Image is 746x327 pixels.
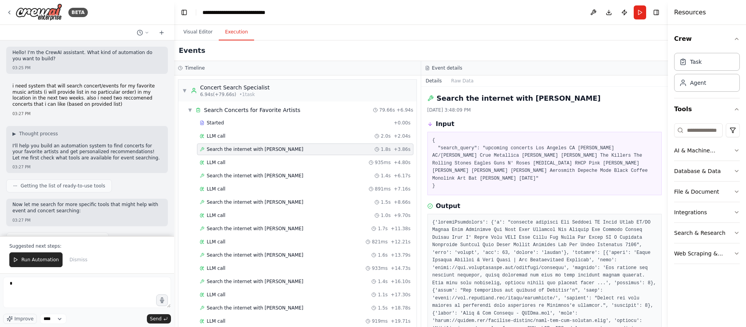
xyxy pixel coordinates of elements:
div: Database & Data [674,167,721,175]
span: Search the internet with [PERSON_NAME] [207,146,303,152]
div: Agent [690,79,706,87]
div: Search & Research [674,229,725,237]
button: Search & Research [674,223,740,243]
p: I'll help you build an automation system to find concerts for your favorite artists and get perso... [12,143,162,161]
button: Crew [674,28,740,50]
span: 1.1s [378,292,387,298]
span: + 11.38s [391,226,411,232]
span: Getting the list of ready-to-use tools [21,183,105,189]
span: Thought process [19,131,58,137]
span: ▼ [182,87,187,94]
span: + 2.04s [394,133,410,139]
span: + 16.10s [391,278,411,285]
span: + 8.66s [394,199,410,205]
span: Dismiss [70,257,87,263]
div: File & Document [674,188,719,196]
span: + 18.78s [391,305,411,311]
span: + 6.94s [396,107,413,113]
span: + 13.79s [391,252,411,258]
span: LLM call [207,292,225,298]
span: Improve [14,316,33,322]
span: + 19.71s [391,318,411,324]
img: Logo [16,3,62,21]
nav: breadcrumb [202,9,265,16]
span: 919ms [372,318,388,324]
div: Crew [674,50,740,98]
span: 933ms [372,265,388,271]
button: AI & Machine Learning [674,140,740,161]
button: Dismiss [66,252,91,267]
span: LLM call [207,265,225,271]
span: 1.8s [381,146,390,152]
h3: Output [436,201,460,211]
span: 2.0s [381,133,390,139]
span: Search the internet with [PERSON_NAME] [207,199,303,205]
span: LLM call [207,159,225,166]
div: Web Scraping & Browsing [674,250,734,257]
span: + 14.73s [391,265,411,271]
span: ▼ [188,107,192,113]
button: Details [421,75,447,86]
span: + 17.30s [391,292,411,298]
span: 1.4s [381,173,390,179]
button: Send [147,314,171,324]
span: Started [207,120,224,126]
p: Now let me search for more specific tools that might help with event and concert searching: [12,202,162,214]
p: Suggested next steps: [9,243,165,249]
p: Hello! I'm the CrewAI assistant. What kind of automation do you want to build? [12,50,162,62]
div: 03:27 PM [12,164,162,170]
span: + 9.70s [394,212,410,219]
span: + 6.17s [394,173,410,179]
div: AI & Machine Learning [674,147,734,154]
span: ▶ [12,131,16,137]
span: LLM call [207,186,225,192]
h4: Resources [674,8,706,17]
div: 03:27 PM [12,217,162,223]
span: Search the internet with [PERSON_NAME] [207,278,303,285]
h3: Input [436,119,455,129]
button: Integrations [674,202,740,222]
button: Run Automation [9,252,63,267]
span: Search the internet with [PERSON_NAME] [207,252,303,258]
button: Hide right sidebar [651,7,662,18]
button: Switch to previous chat [134,28,152,37]
div: Concert Search Specialist [200,84,270,91]
button: Execution [219,24,254,40]
span: Search the internet with [PERSON_NAME] [207,305,303,311]
button: File & Document [674,182,740,202]
span: Send [150,316,162,322]
span: Run Automation [21,257,59,263]
span: 1.5s [378,305,387,311]
span: LLM call [207,133,225,139]
button: Start a new chat [155,28,168,37]
h2: Search the internet with [PERSON_NAME] [437,93,601,104]
div: Search Concerts for Favorite Artists [204,106,300,114]
span: Search the internet with [PERSON_NAME] [207,173,303,179]
div: [DATE] 3:48:09 PM [427,107,662,113]
h3: Event details [432,65,462,71]
div: Tools [674,120,740,270]
span: 1.4s [378,278,387,285]
span: + 3.86s [394,146,410,152]
span: 1.0s [381,212,390,219]
span: • 1 task [239,91,255,98]
p: i need system that will search concert/events for my favorite music artists (i will provide list ... [12,83,162,107]
span: + 4.80s [394,159,410,166]
button: Improve [3,314,37,324]
div: 03:27 PM [12,111,162,117]
button: Database & Data [674,161,740,181]
span: 935ms [375,159,391,166]
div: Integrations [674,208,707,216]
button: Web Scraping & Browsing [674,243,740,264]
button: Tools [674,98,740,120]
span: 891ms [375,186,391,192]
h2: Events [179,45,205,56]
h3: Timeline [185,65,205,71]
span: LLM call [207,239,225,245]
button: Click to speak your automation idea [156,294,168,306]
div: 03:25 PM [12,65,162,71]
span: Search the internet with [PERSON_NAME] [207,226,303,232]
div: Task [690,58,702,66]
button: Visual Editor [177,24,219,40]
span: LLM call [207,212,225,219]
